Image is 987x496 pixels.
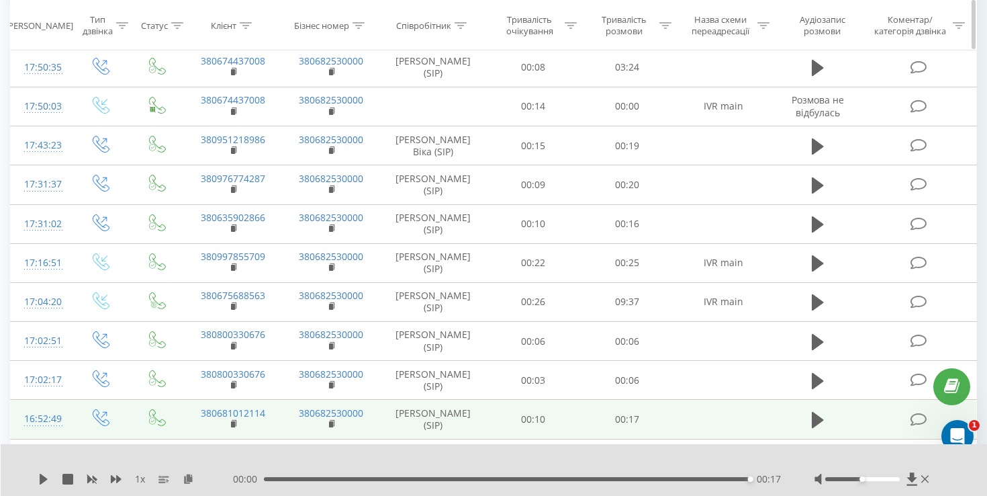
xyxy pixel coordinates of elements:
[380,439,485,478] td: [PERSON_NAME] (SIP)
[19,277,249,316] div: API Ringostat. API-запит з'єднання 2х номерів
[592,14,656,37] div: Тривалість розмови
[580,87,674,126] td: 00:00
[871,14,949,37] div: Коментар/категорія дзвінка
[201,172,265,185] a: 380976774287
[83,14,113,37] div: Тип дзвінка
[580,322,674,361] td: 00:06
[485,439,579,478] td: 00:30
[294,19,349,31] div: Бізнес номер
[380,204,485,243] td: [PERSON_NAME] (SIP)
[485,87,579,126] td: 00:14
[485,48,579,87] td: 00:08
[231,22,255,46] div: Закрити
[485,400,579,439] td: 00:10
[201,289,265,302] a: 380675688563
[580,48,674,87] td: 03:24
[485,322,579,361] td: 00:06
[580,282,674,321] td: 09:37
[5,19,73,31] div: [PERSON_NAME]
[201,133,265,146] a: 380951218986
[24,367,57,393] div: 17:02:17
[24,250,57,276] div: 17:16:51
[299,93,363,106] a: 380682530000
[580,400,674,439] td: 00:17
[27,95,242,118] p: Вiтаю 👋
[580,439,674,478] td: 01:09
[299,250,363,263] a: 380682530000
[380,48,485,87] td: [PERSON_NAME] (SIP)
[757,472,781,486] span: 00:17
[28,251,117,265] span: Пошук в статтях
[24,171,57,198] div: 17:31:37
[485,204,579,243] td: 00:10
[380,282,485,321] td: [PERSON_NAME] (SIP)
[299,368,363,380] a: 380682530000
[24,132,57,159] div: 17:43:23
[969,420,980,431] span: 1
[211,19,236,31] div: Клієнт
[22,376,66,385] span: Головна
[792,93,844,118] span: Розмова не відбулась
[674,243,772,282] td: IVR main
[299,407,363,419] a: 380682530000
[396,19,451,31] div: Співробітник
[674,282,772,321] td: IVR main
[785,14,860,37] div: Аудіозапис розмови
[24,211,57,237] div: 17:31:02
[380,243,485,282] td: [PERSON_NAME] (SIP)
[19,245,249,272] button: Пошук в статтях
[380,361,485,400] td: [PERSON_NAME] (SIP)
[299,54,363,67] a: 380682530000
[24,54,57,81] div: 17:50:35
[580,126,674,165] td: 00:19
[580,204,674,243] td: 00:16
[199,376,248,385] span: Допомога
[27,118,242,164] p: Чим вам допомогти?
[144,22,171,48] img: Profile image for Artur
[580,361,674,400] td: 00:06
[201,250,265,263] a: 380997855709
[89,342,179,396] button: Повідомлення
[299,133,363,146] a: 380682530000
[201,407,265,419] a: 380681012114
[27,26,117,46] img: logo
[299,211,363,224] a: 380682530000
[28,321,225,335] div: AI. Загальна інформація та вартість
[201,93,265,106] a: 380674437008
[24,93,57,120] div: 17:50:03
[299,328,363,341] a: 380682530000
[485,126,579,165] td: 00:15
[941,420,974,452] iframe: Intercom live chat
[28,282,225,311] div: API Ringostat. API-запит з'єднання 2х номерів
[201,54,265,67] a: 380674437008
[580,165,674,204] td: 00:20
[169,22,196,48] img: Profile image for Ringostat
[748,477,753,482] div: Accessibility label
[485,282,579,321] td: 00:26
[201,211,265,224] a: 380635902866
[674,439,772,478] td: IVR main
[498,14,562,37] div: Тривалість очікування
[24,328,57,354] div: 17:02:51
[135,472,145,486] span: 1 x
[179,342,269,396] button: Допомога
[201,368,265,380] a: 380800330676
[380,322,485,361] td: [PERSON_NAME] (SIP)
[485,165,579,204] td: 00:09
[28,206,224,220] div: Зазвичай ми відповідаємо за хвилину
[195,22,222,48] img: Profile image for Yuliia
[860,477,865,482] div: Accessibility label
[299,172,363,185] a: 380682530000
[141,19,168,31] div: Статус
[380,400,485,439] td: [PERSON_NAME] (SIP)
[485,361,579,400] td: 00:03
[201,328,265,341] a: 380800330676
[580,243,674,282] td: 00:25
[380,126,485,165] td: [PERSON_NAME] Віка (SIP)
[485,243,579,282] td: 00:22
[674,87,772,126] td: IVR main
[28,192,224,206] div: Напишіть нам повідомлення
[13,181,255,232] div: Напишіть нам повідомленняЗазвичай ми відповідаємо за хвилину
[299,289,363,302] a: 380682530000
[19,316,249,341] div: AI. Загальна інформація та вартість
